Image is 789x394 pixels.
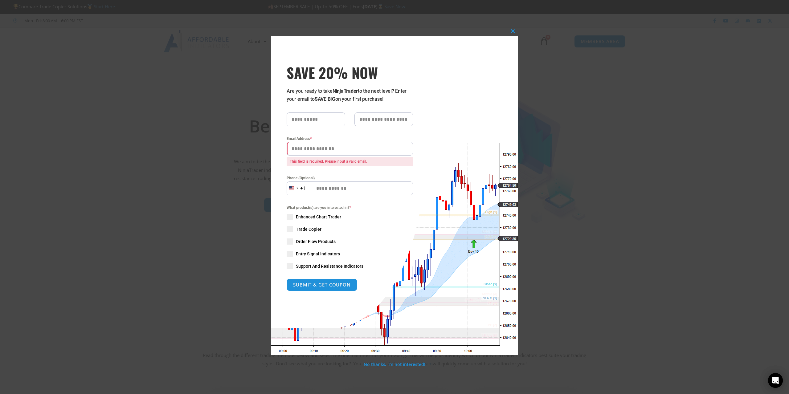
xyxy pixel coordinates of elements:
[768,373,783,388] div: Open Intercom Messenger
[287,278,357,291] button: SUBMIT & GET COUPON
[287,205,413,211] span: What product(s) are you interested in?
[287,136,413,142] label: Email Address
[287,175,413,181] label: Phone (Optional)
[296,263,363,269] span: Support And Resistance Indicators
[287,226,413,232] label: Trade Copier
[287,181,306,195] button: Selected country
[315,96,335,102] strong: SAVE BIG
[287,251,413,257] label: Entry Signal Indicators
[333,88,358,94] strong: NinjaTrader
[296,226,321,232] span: Trade Copier
[287,64,413,81] h3: SAVE 20% NOW
[364,361,425,367] a: No thanks, I’m not interested!
[296,214,341,220] span: Enhanced Chart Trader
[296,251,340,257] span: Entry Signal Indicators
[287,263,413,269] label: Support And Resistance Indicators
[296,238,336,245] span: Order Flow Products
[300,185,306,193] div: +1
[287,157,413,166] span: This field is required. Please input a valid email.
[287,87,413,103] p: Are you ready to take to the next level? Enter your email to on your first purchase!
[287,214,413,220] label: Enhanced Chart Trader
[287,238,413,245] label: Order Flow Products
